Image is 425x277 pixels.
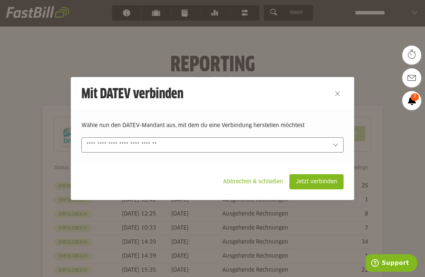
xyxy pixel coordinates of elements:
[366,254,417,273] iframe: Öffnet ein Widget, in dem Sie weitere Informationen finden
[289,174,344,189] sl-button: Jetzt verbinden
[81,121,344,130] p: Wähle nun den DATEV-Mandant aus, mit dem du eine Verbindung herstellen möchtest
[402,91,421,110] a: 7
[217,174,289,189] sl-button: Abbrechen & schließen
[411,93,419,101] span: 7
